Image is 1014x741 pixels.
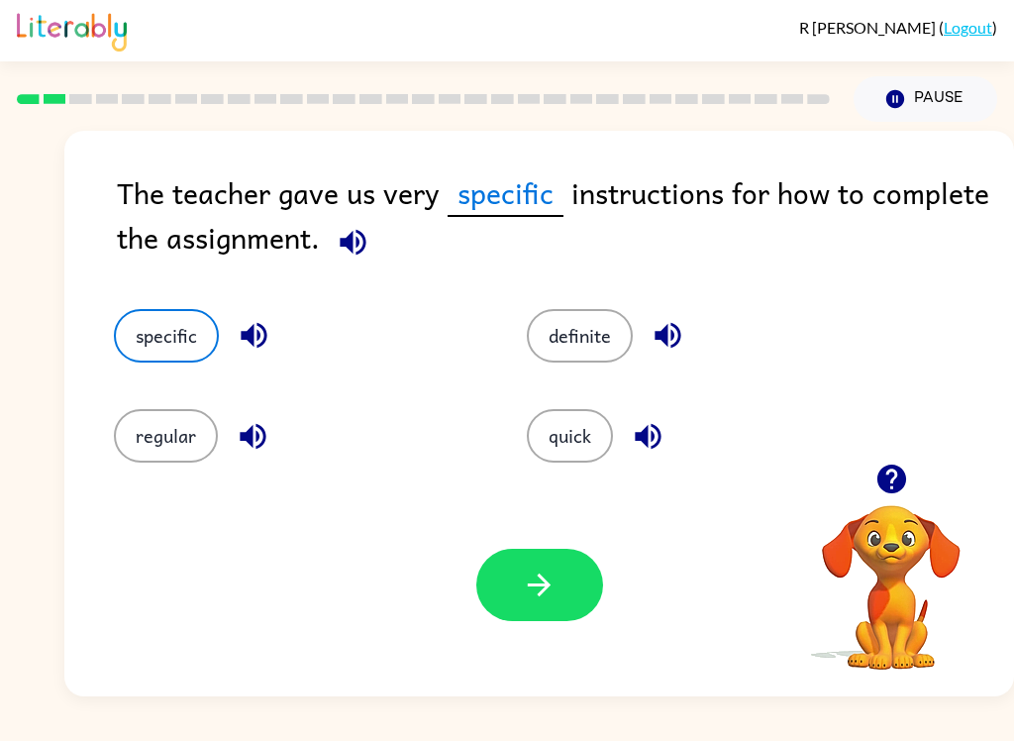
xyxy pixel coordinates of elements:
[854,76,997,122] button: Pause
[944,18,992,37] a: Logout
[114,309,219,363] button: specific
[17,8,127,52] img: Literably
[792,475,990,673] video: Your browser must support playing .mp4 files to use Literably. Please try using another browser.
[799,18,939,37] span: R [PERSON_NAME]
[117,170,1014,269] div: The teacher gave us very instructions for how to complete the assignment.
[527,309,633,363] button: definite
[799,18,997,37] div: ( )
[114,409,218,463] button: regular
[527,409,613,463] button: quick
[448,170,563,217] span: specific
